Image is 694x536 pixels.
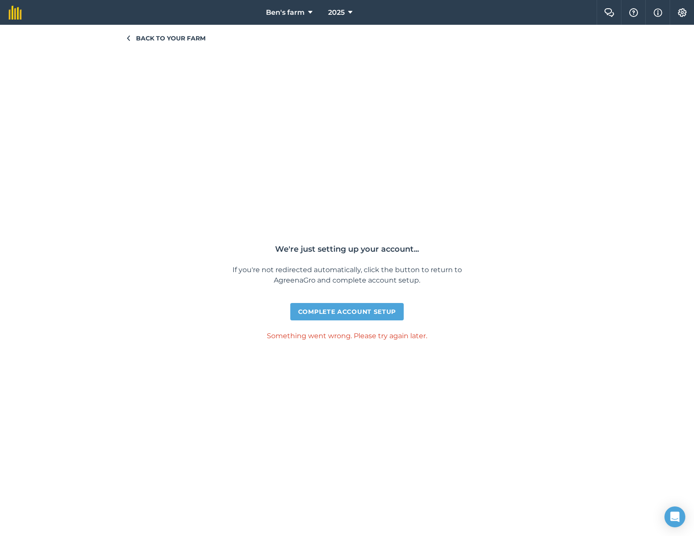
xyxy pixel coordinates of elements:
a: Complete account setup [290,303,404,320]
img: fieldmargin Logo [9,6,22,20]
div: Open Intercom Messenger [664,506,685,527]
span: Back to your farm [136,33,206,43]
p: If you're not redirected automatically, click the button to return to AgreenaGro and complete acc... [217,265,478,286]
img: A question mark icon [628,8,639,17]
a: Back to your farm [126,33,569,43]
p: Something went wrong. Please try again later. [267,331,427,341]
img: svg+xml;base64,PHN2ZyB4bWxucz0iaHR0cDovL3d3dy53My5vcmcvMjAwMC9zdmciIHdpZHRoPSIxNyIgaGVpZ2h0PSIxNy... [654,7,662,18]
h1: We're just setting up your account... [275,244,419,254]
span: Ben's farm [266,7,305,18]
img: A cog icon [677,8,687,17]
img: Two speech bubbles overlapping with the left bubble in the forefront [604,8,614,17]
span: 2025 [328,7,345,18]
